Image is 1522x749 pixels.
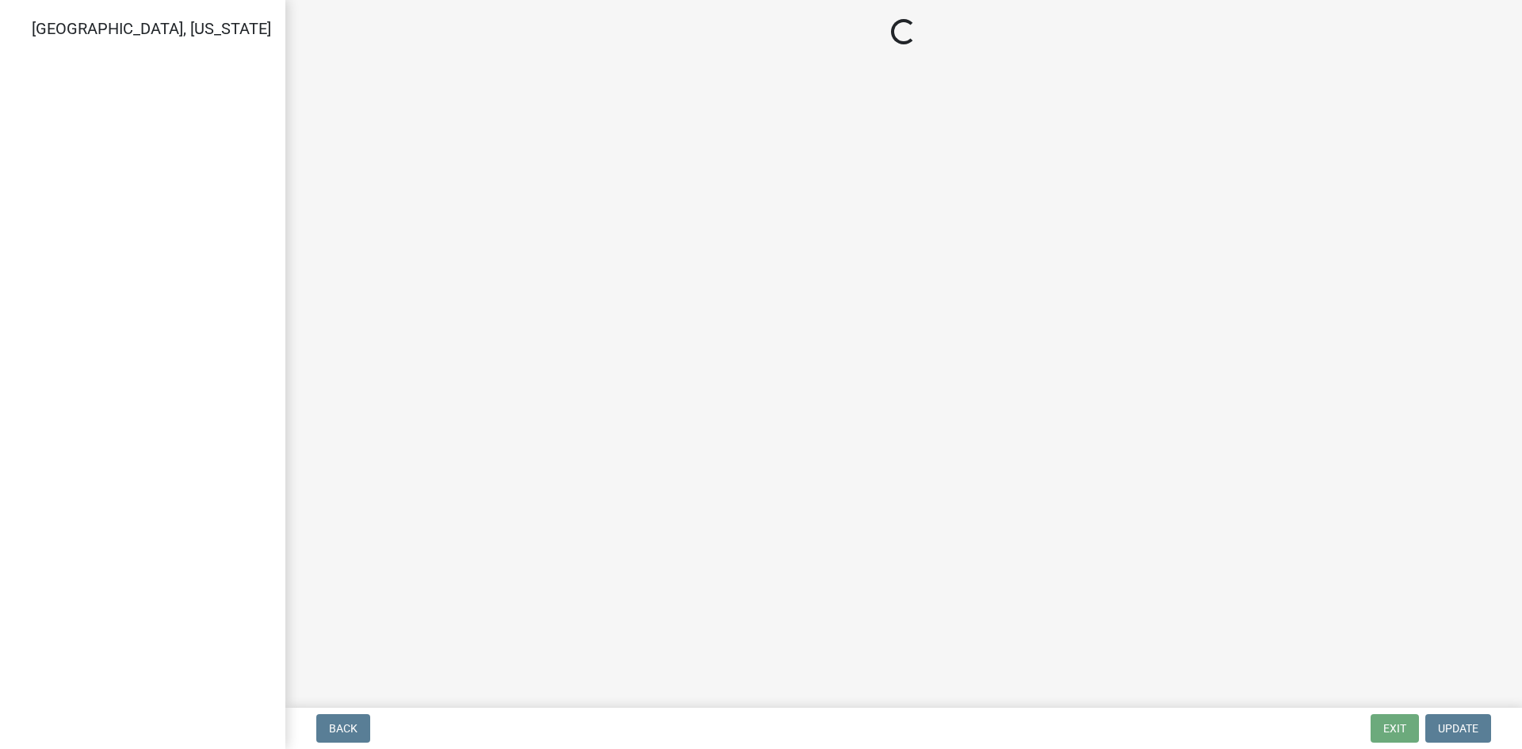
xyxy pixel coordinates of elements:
[1425,714,1491,743] button: Update
[329,722,358,735] span: Back
[1371,714,1419,743] button: Exit
[316,714,370,743] button: Back
[32,19,271,38] span: [GEOGRAPHIC_DATA], [US_STATE]
[1438,722,1478,735] span: Update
